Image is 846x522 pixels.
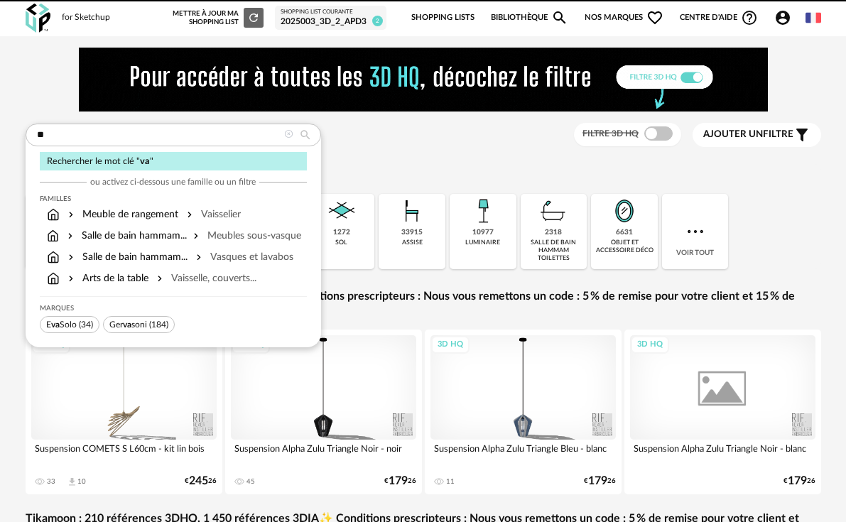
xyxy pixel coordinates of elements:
[372,16,383,26] span: 2
[65,250,188,264] div: Salle de bain hammam...
[47,271,60,286] img: svg+xml;base64,PHN2ZyB3aWR0aD0iMTYiIGhlaWdodD0iMTciIHZpZXdCb3g9IjAgMCAxNiAxNyIgZmlsbD0ibm9uZSIgeG...
[335,239,347,246] div: sol
[411,3,474,33] a: Shopping Lists
[67,477,77,487] span: Download icon
[123,320,131,329] span: va
[551,9,568,26] span: Magnify icon
[446,477,455,486] div: 11
[40,304,307,312] div: Marques
[231,440,416,468] div: Suspension Alpha Zulu Triangle Noir - noir
[680,9,759,26] span: Centre d'aideHelp Circle Outline icon
[46,320,77,329] span: E Solo
[465,239,500,246] div: luminaire
[630,440,815,468] div: Suspension Alpha Zulu Triangle Noir - blanc
[395,194,429,228] img: Assise.png
[693,123,821,147] button: Ajouter unfiltre Filter icon
[806,10,821,26] img: fr
[246,477,255,486] div: 45
[26,330,222,494] a: 3D HQ Suspension COMETS S L60cm - kit lin bois 33 Download icon 10 €24526
[646,9,663,26] span: Heart Outline icon
[384,477,416,486] div: € 26
[333,228,350,237] div: 1272
[430,440,616,468] div: Suspension Alpha Zulu Triangle Bleu - blanc
[40,195,307,203] div: Familles
[703,129,763,139] span: Ajouter un
[631,336,669,354] div: 3D HQ
[247,14,260,21] span: Refresh icon
[62,12,110,23] div: for Sketchup
[65,229,76,243] img: svg+xml;base64,PHN2ZyB3aWR0aD0iMTYiIGhlaWdodD0iMTYiIHZpZXdCb3g9IjAgMCAxNiAxNiIgZmlsbD0ibm9uZSIgeG...
[466,194,500,228] img: Luminaire.png
[40,152,307,171] div: Rechercher le mot clé " "
[47,207,60,222] img: svg+xml;base64,PHN2ZyB3aWR0aD0iMTYiIGhlaWdodD0iMTciIHZpZXdCb3g9IjAgMCAxNiAxNyIgZmlsbD0ibm9uZSIgeG...
[47,477,55,486] div: 33
[65,207,178,222] div: Meuble de rangement
[585,3,664,33] span: Nos marques
[281,9,381,16] div: Shopping List courante
[65,271,148,286] div: Arts de la table
[588,477,607,486] span: 179
[774,9,791,26] span: Account Circle icon
[90,176,256,187] span: ou activez ci-dessous une famille ou un filtre
[662,194,729,269] div: Voir tout
[402,239,423,246] div: assise
[189,477,208,486] span: 245
[149,320,168,329] span: (184)
[783,477,815,486] div: € 26
[684,220,707,243] img: more.7b13dc1.svg
[774,9,798,26] span: Account Circle icon
[109,320,147,329] span: Ger soni
[389,477,408,486] span: 179
[65,229,185,243] div: Salle de bain hammam...
[79,48,768,112] img: FILTRE%20HQ%20NEW_V1%20(4).gif
[425,330,622,494] a: 3D HQ Suspension Alpha Zulu Triangle Bleu - blanc 11 €17926
[65,207,77,222] img: svg+xml;base64,PHN2ZyB3aWR0aD0iMTYiIGhlaWdodD0iMTYiIHZpZXdCb3g9IjAgMCAxNiAxNiIgZmlsbD0ibm9uZSIgeG...
[616,228,633,237] div: 6631
[65,250,77,264] img: svg+xml;base64,PHN2ZyB3aWR0aD0iMTYiIGhlaWdodD0iMTYiIHZpZXdCb3g9IjAgMCAxNiAxNiIgZmlsbD0ibm9uZSIgeG...
[47,250,60,264] img: svg+xml;base64,PHN2ZyB3aWR0aD0iMTYiIGhlaWdodD0iMTciIHZpZXdCb3g9IjAgMCAxNiAxNyIgZmlsbD0ibm9uZSIgeG...
[325,194,359,228] img: Sol.png
[607,194,641,228] img: Miroir.png
[51,320,60,329] span: va
[472,228,494,237] div: 10977
[225,330,422,494] a: 3D HQ Suspension Alpha Zulu Triangle Noir - noir 45 €17926
[281,9,381,27] a: Shopping List courante 2025003_3D_2_APD3 2
[491,3,569,33] a: BibliothèqueMagnify icon
[173,8,264,28] div: Mettre à jour ma Shopping List
[793,126,810,143] span: Filter icon
[595,239,654,255] div: objet et accessoire déco
[545,228,562,237] div: 2318
[703,129,793,141] span: filtre
[582,129,639,138] span: Filtre 3D HQ
[431,336,470,354] div: 3D HQ
[26,289,821,319] a: RIF Luminaires : Découvrez 90 références 3DHQ😍 Conditions prescripteurs : Nous vous remettons un ...
[47,229,60,243] img: svg+xml;base64,PHN2ZyB3aWR0aD0iMTYiIGhlaWdodD0iMTciIHZpZXdCb3g9IjAgMCAxNiAxNyIgZmlsbD0ibm9uZSIgeG...
[281,16,381,28] div: 2025003_3D_2_APD3
[401,228,423,237] div: 33915
[788,477,807,486] span: 179
[140,157,150,165] span: va
[26,4,50,33] img: OXP
[624,330,821,494] a: 3D HQ Suspension Alpha Zulu Triangle Noir - blanc €17926
[79,320,93,329] span: (34)
[31,440,217,468] div: Suspension COMETS S L60cm - kit lin bois
[65,271,77,286] img: svg+xml;base64,PHN2ZyB3aWR0aD0iMTYiIGhlaWdodD0iMTYiIHZpZXdCb3g9IjAgMCAxNiAxNiIgZmlsbD0ibm9uZSIgeG...
[525,239,583,263] div: salle de bain hammam toilettes
[536,194,570,228] img: Salle%20de%20bain.png
[185,477,217,486] div: € 26
[77,477,86,486] div: 10
[584,477,616,486] div: € 26
[741,9,758,26] span: Help Circle Outline icon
